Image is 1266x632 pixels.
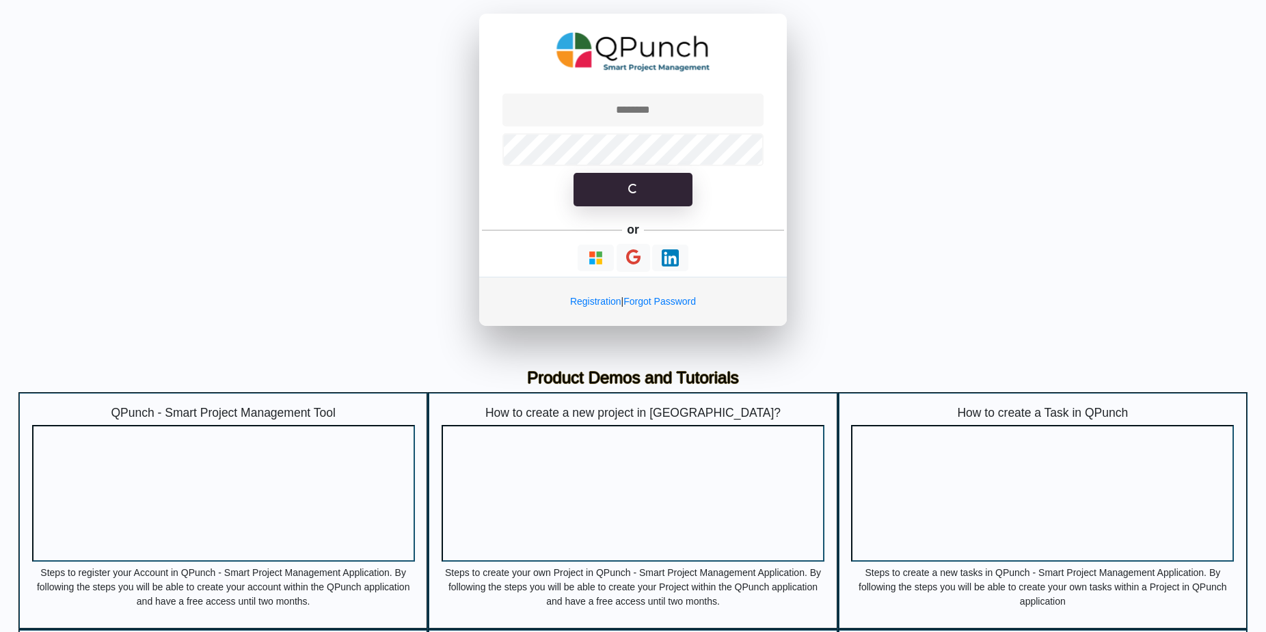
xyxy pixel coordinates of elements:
a: Registration [570,296,621,307]
a: Forgot Password [623,296,696,307]
p: Steps to create your own Project in QPunch - Smart Project Management Application. By following t... [442,566,824,607]
img: Loading... [662,249,679,266]
button: Continue With Microsoft Azure [578,245,614,271]
h5: How to create a Task in QPunch [851,406,1234,420]
img: Loading... [587,249,604,266]
p: Steps to create a new tasks in QPunch - Smart Project Management Application. By following the st... [851,566,1234,607]
div: | [479,277,787,326]
img: QPunch [556,27,710,77]
h5: or [625,220,642,239]
button: Continue With Google [617,244,650,272]
h3: Product Demos and Tutorials [29,368,1237,388]
h5: QPunch - Smart Project Management Tool [32,406,415,420]
p: Steps to register your Account in QPunch - Smart Project Management Application. By following the... [32,566,415,607]
h5: How to create a new project in [GEOGRAPHIC_DATA]? [442,406,824,420]
button: Continue With LinkedIn [652,245,688,271]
